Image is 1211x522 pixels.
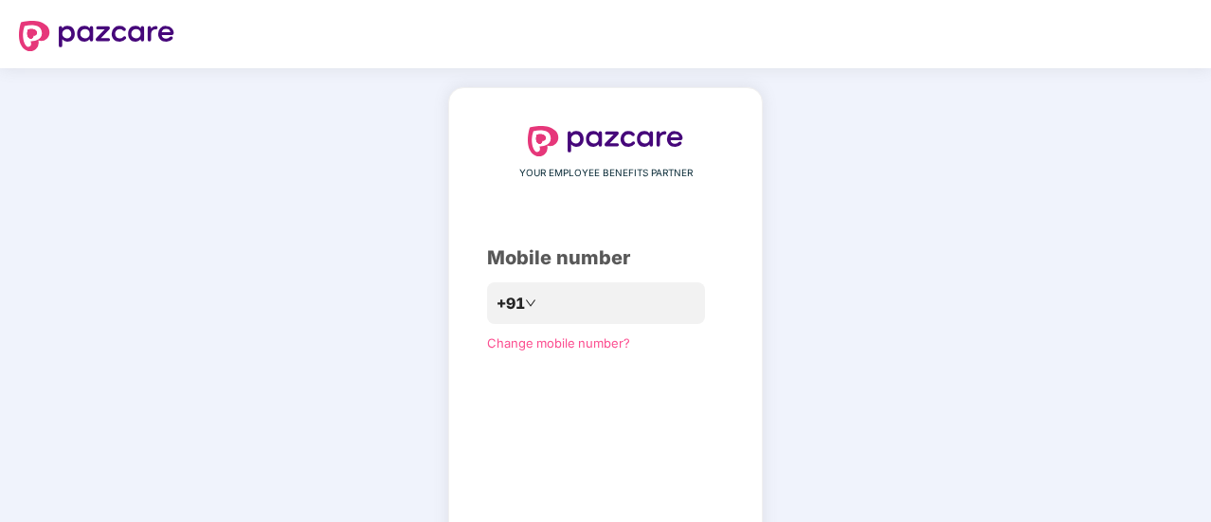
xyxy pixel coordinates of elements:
[487,335,630,351] a: Change mobile number?
[487,243,724,273] div: Mobile number
[19,21,174,51] img: logo
[528,126,683,156] img: logo
[519,166,693,181] span: YOUR EMPLOYEE BENEFITS PARTNER
[525,297,536,309] span: down
[497,292,525,315] span: +91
